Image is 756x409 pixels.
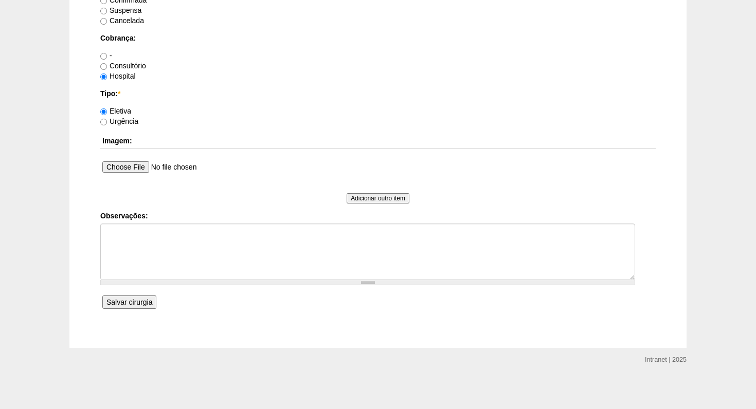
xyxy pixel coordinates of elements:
[100,119,107,125] input: Urgência
[100,63,107,70] input: Consultório
[100,53,107,60] input: -
[100,134,656,148] th: Imagem:
[100,6,141,14] label: Suspensa
[100,117,138,125] label: Urgência
[100,51,112,60] label: -
[100,88,656,99] label: Tipo:
[100,16,144,25] label: Cancelada
[100,107,131,115] label: Eletiva
[100,62,146,70] label: Consultório
[347,193,409,203] input: Adicionar outro item
[100,33,656,43] label: Cobrança:
[100,211,656,221] label: Observações:
[102,295,156,309] input: Salvar cirurgia
[645,355,687,365] div: Intranet | 2025
[100,108,107,115] input: Eletiva
[100,72,136,80] label: Hospital
[118,89,120,98] span: Este campo é obrigatório.
[100,8,107,14] input: Suspensa
[100,18,107,25] input: Cancelada
[100,73,107,80] input: Hospital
